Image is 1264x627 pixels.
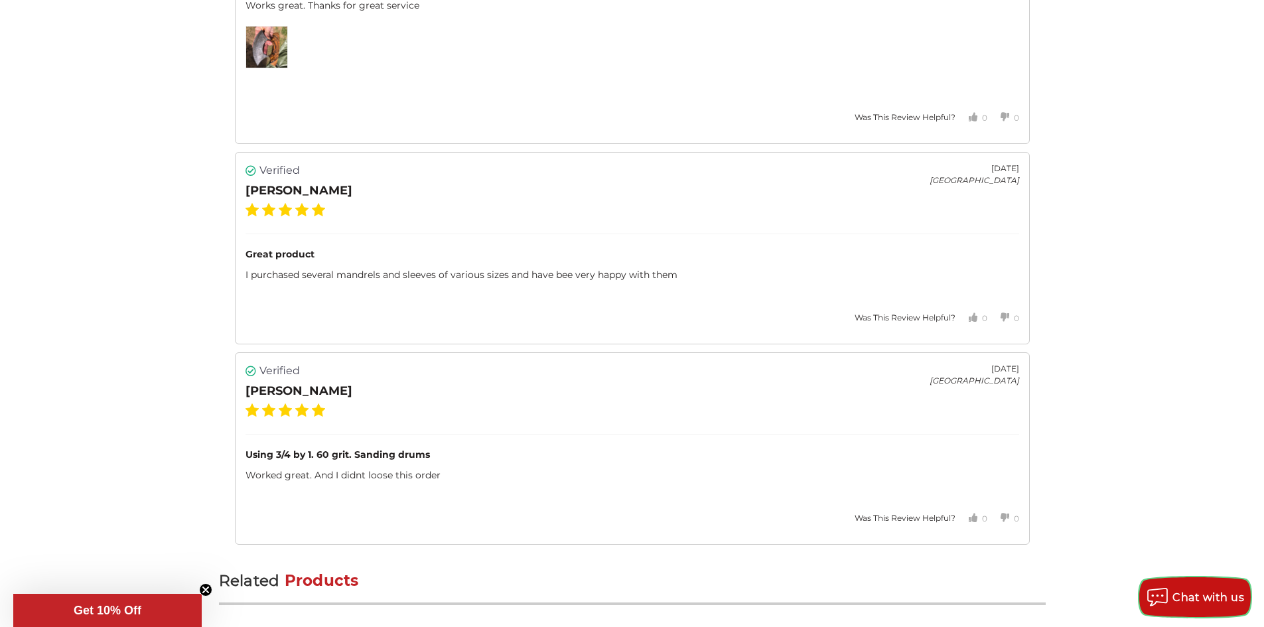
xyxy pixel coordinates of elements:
[987,302,1019,334] button: Votes Down
[246,382,352,400] div: [PERSON_NAME]
[74,604,141,617] span: Get 10% Off
[982,313,987,323] span: 0
[295,203,309,216] label: 4 Stars
[987,502,1019,534] button: Votes Down
[259,163,300,178] span: Verified
[199,583,212,596] button: Close teaser
[982,113,987,123] span: 0
[246,469,315,481] span: Worked great.
[246,165,256,176] i: Verified user
[955,102,987,133] button: Votes Up
[930,375,1019,387] div: [GEOGRAPHIC_DATA]
[1014,113,1019,123] span: 0
[1014,514,1019,523] span: 0
[246,403,259,417] label: 1 Star
[219,571,280,590] span: Related
[855,111,955,123] div: Was This Review Helpful?
[315,469,441,481] span: And I didnt loose this order
[855,512,955,524] div: Was This Review Helpful?
[246,269,677,281] span: I purchased several mandrels and sleeves of various sizes and have bee very happy with them
[279,403,292,417] label: 3 Stars
[955,302,987,334] button: Votes Up
[295,403,309,417] label: 4 Stars
[246,203,259,216] label: 1 Star
[987,102,1019,133] button: Votes Down
[246,448,1019,462] div: Using 3/4 by 1. 60 grit. Sanding drums
[1172,591,1244,604] span: Chat with us
[855,312,955,324] div: Was This Review Helpful?
[312,203,325,216] label: 5 Stars
[246,182,352,200] div: [PERSON_NAME]
[930,174,1019,186] div: [GEOGRAPHIC_DATA]
[279,203,292,216] label: 3 Stars
[312,403,325,417] label: 5 Stars
[1014,313,1019,323] span: 0
[246,27,287,68] img: Review Image
[13,594,202,627] div: Get 10% OffClose teaser
[955,502,987,534] button: Votes Up
[262,203,275,216] label: 2 Stars
[930,363,1019,375] div: [DATE]
[285,571,359,590] span: Products
[982,514,987,523] span: 0
[246,366,256,376] i: Verified user
[930,163,1019,174] div: [DATE]
[246,247,1019,261] div: Great product
[262,403,275,417] label: 2 Stars
[1139,577,1251,617] button: Chat with us
[259,363,300,379] span: Verified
